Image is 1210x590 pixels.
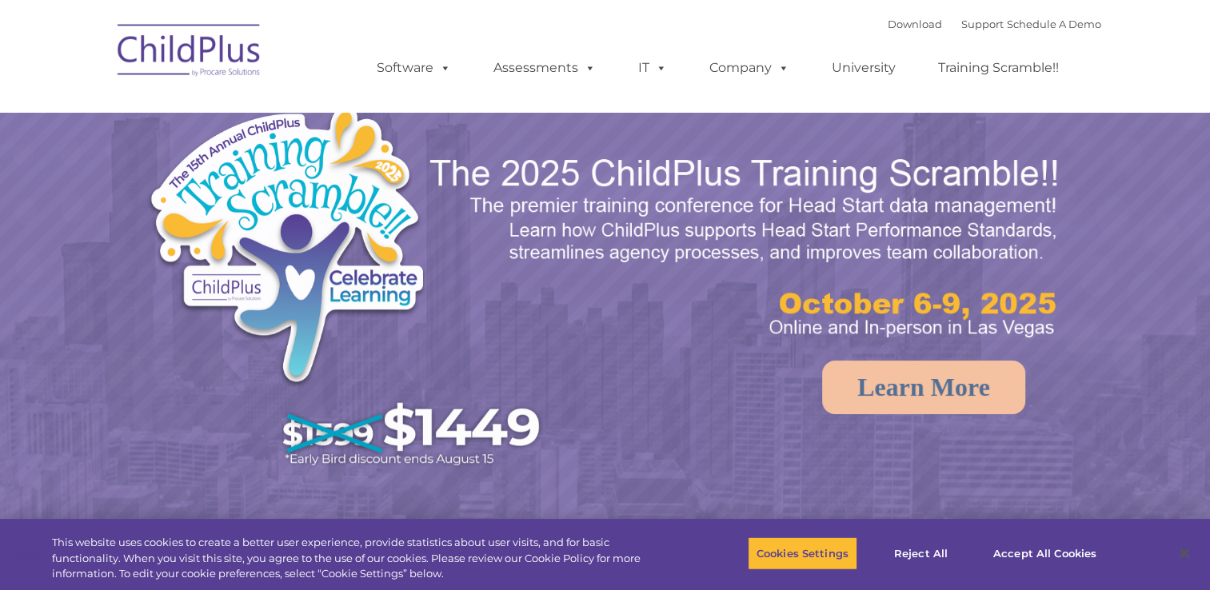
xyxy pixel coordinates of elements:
[888,18,1101,30] font: |
[1167,536,1202,571] button: Close
[622,52,683,84] a: IT
[961,18,1004,30] a: Support
[110,13,270,93] img: ChildPlus by Procare Solutions
[984,536,1105,570] button: Accept All Cookies
[361,52,467,84] a: Software
[922,52,1075,84] a: Training Scramble!!
[822,361,1025,414] a: Learn More
[871,536,971,570] button: Reject All
[52,535,665,582] div: This website uses cookies to create a better user experience, provide statistics about user visit...
[693,52,805,84] a: Company
[477,52,612,84] a: Assessments
[1007,18,1101,30] a: Schedule A Demo
[888,18,942,30] a: Download
[748,536,857,570] button: Cookies Settings
[816,52,912,84] a: University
